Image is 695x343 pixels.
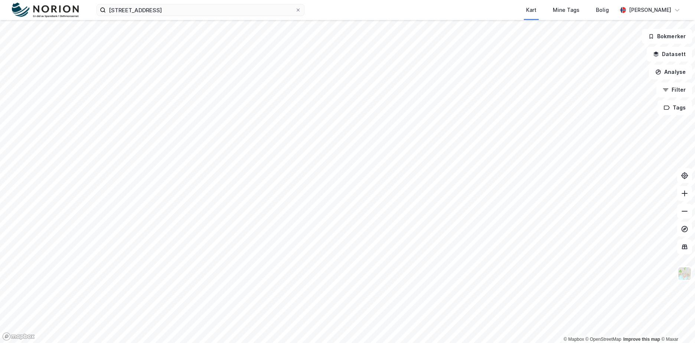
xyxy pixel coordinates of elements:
button: Tags [658,100,692,115]
input: Søk på adresse, matrikkel, gårdeiere, leietakere eller personer [106,4,295,16]
button: Filter [656,82,692,97]
a: Mapbox [564,337,584,342]
iframe: Chat Widget [658,307,695,343]
div: Kart [526,6,536,14]
button: Datasett [647,47,692,62]
a: OpenStreetMap [585,337,621,342]
div: Kontrollprogram for chat [658,307,695,343]
div: Mine Tags [553,6,580,14]
div: Bolig [596,6,609,14]
a: Mapbox homepage [2,332,35,341]
button: Bokmerker [642,29,692,44]
a: Improve this map [623,337,660,342]
img: Z [678,267,692,281]
img: norion-logo.80e7a08dc31c2e691866.png [12,3,79,18]
div: [PERSON_NAME] [629,6,671,14]
button: Analyse [649,65,692,79]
